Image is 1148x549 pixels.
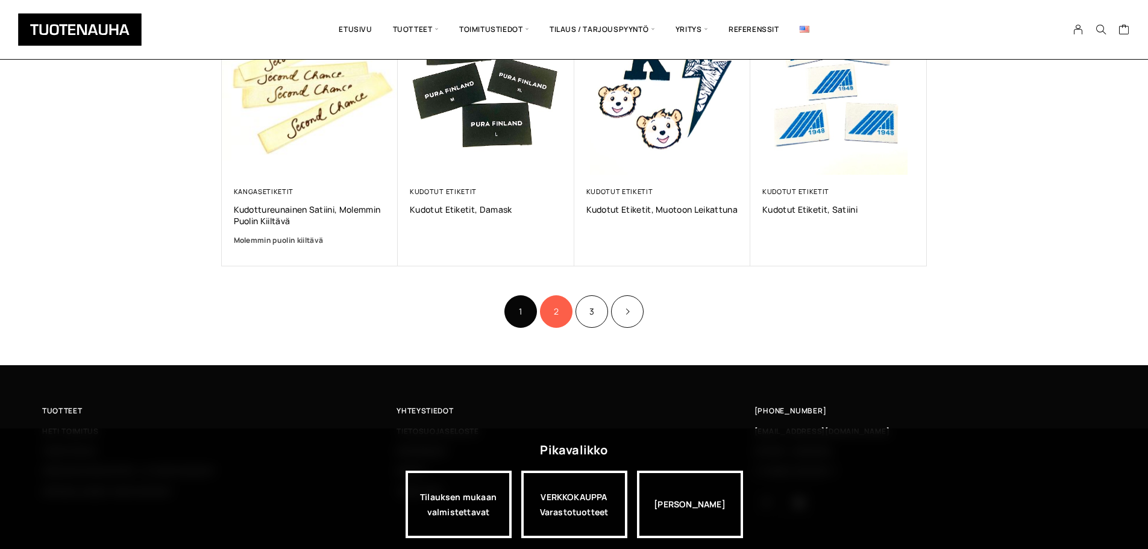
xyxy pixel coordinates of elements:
[234,204,386,227] a: Kudottureunainen satiini, molemmin puolin kiiltävä
[383,9,449,50] span: Tuotteet
[328,9,382,50] a: Etusivu
[234,234,386,246] a: Molemmin puolin kiiltävä
[718,9,789,50] a: Referenssit
[234,235,324,245] b: Molemmin puolin kiiltävä
[665,9,718,50] span: Yritys
[222,293,927,329] nav: Product Pagination
[586,187,653,196] a: Kudotut etiketit
[42,425,99,438] span: Heti toimitus
[504,295,537,328] span: Sivu 1
[234,187,294,196] a: Kangasetiketit
[800,26,809,33] img: English
[410,204,562,215] a: Kudotut etiketit, Damask
[397,425,751,438] a: Tietosuojaseloste
[397,404,751,417] a: Yhteystiedot
[449,9,539,50] span: Toimitustiedot
[406,471,512,538] a: Tilauksen mukaan valmistettavat
[410,187,477,196] a: Kudotut etiketit
[1090,24,1112,35] button: Search
[762,204,915,215] a: Kudotut etiketit, satiini
[586,204,739,215] a: Kudotut etiketit, muotoon leikattuna
[1118,24,1130,38] a: Cart
[42,404,397,417] a: Tuotteet
[1067,24,1090,35] a: My Account
[397,404,453,417] span: Yhteystiedot
[42,425,397,438] a: Heti toimitus
[521,471,627,538] div: VERKKOKAUPPA Varastotuotteet
[521,471,627,538] a: VERKKOKAUPPAVarastotuotteet
[637,471,743,538] div: [PERSON_NAME]
[540,295,572,328] a: Sivu 2
[42,404,82,417] span: Tuotteet
[539,9,665,50] span: Tilaus / Tarjouspyyntö
[754,425,890,438] a: [EMAIL_ADDRESS][DOMAIN_NAME]
[576,295,608,328] a: Sivu 3
[754,404,827,417] a: [PHONE_NUMBER]
[397,425,478,438] span: Tietosuojaseloste
[18,13,142,46] img: Tuotenauha Oy
[762,187,829,196] a: Kudotut etiketit
[540,439,607,461] div: Pikavalikko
